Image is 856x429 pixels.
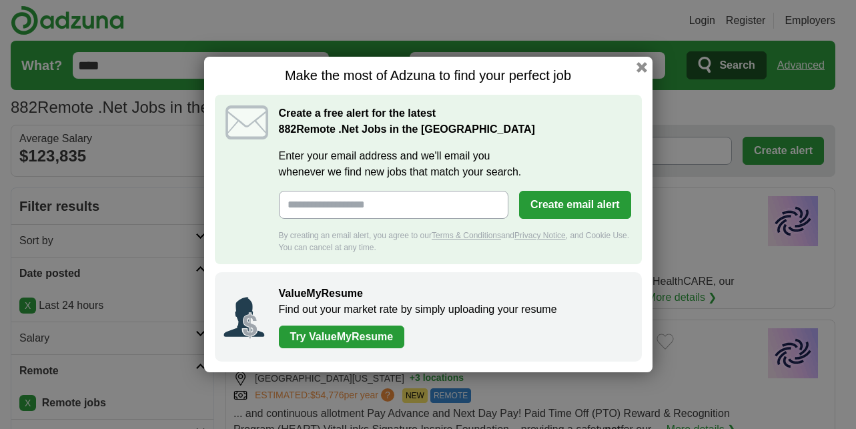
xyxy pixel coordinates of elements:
[519,191,630,219] button: Create email alert
[279,121,297,137] span: 882
[279,286,628,302] h2: ValueMyResume
[514,231,566,240] a: Privacy Notice
[432,231,501,240] a: Terms & Conditions
[226,105,268,139] img: icon_email.svg
[279,230,631,254] div: By creating an email alert, you agree to our and , and Cookie Use. You can cancel at any time.
[279,326,405,348] a: Try ValueMyResume
[279,123,535,135] strong: Remote .Net Jobs in the [GEOGRAPHIC_DATA]
[279,148,631,180] label: Enter your email address and we'll email you whenever we find new jobs that match your search.
[215,67,642,84] h1: Make the most of Adzuna to find your perfect job
[279,105,631,137] h2: Create a free alert for the latest
[279,302,628,318] p: Find out your market rate by simply uploading your resume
